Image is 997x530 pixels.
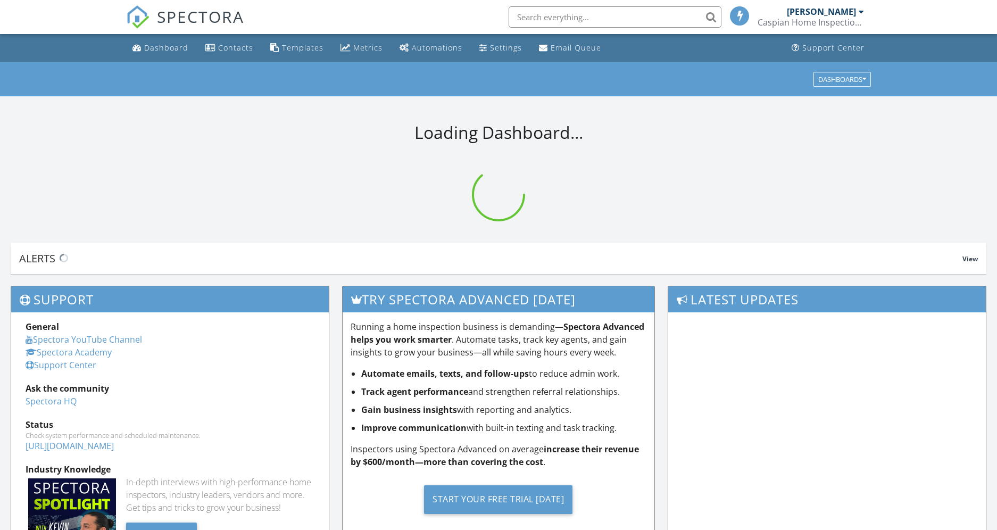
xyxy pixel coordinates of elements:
div: In-depth interviews with high-performance home inspectors, industry leaders, vendors and more. Ge... [126,476,314,514]
div: Support Center [802,43,865,53]
div: [PERSON_NAME] [787,6,856,17]
div: Dashboards [818,76,866,83]
div: Start Your Free Trial [DATE] [424,485,572,514]
div: Caspian Home Inspection LLC [758,17,864,28]
strong: Improve communication [361,422,467,434]
p: Inspectors using Spectora Advanced on average . [351,443,646,468]
a: Templates [266,38,328,58]
div: Status [26,418,314,431]
button: Dashboards [813,72,871,87]
strong: Track agent performance [361,386,468,397]
div: Contacts [218,43,253,53]
li: to reduce admin work. [361,367,646,380]
div: Ask the community [26,382,314,395]
a: Support Center [787,38,869,58]
p: Running a home inspection business is demanding— . Automate tasks, track key agents, and gain ins... [351,320,646,359]
a: Support Center [26,359,96,371]
a: Spectora HQ [26,395,77,407]
input: Search everything... [509,6,721,28]
a: Contacts [201,38,257,58]
div: Alerts [19,251,962,266]
h3: Try spectora advanced [DATE] [343,286,654,312]
div: Settings [490,43,522,53]
strong: Automate emails, texts, and follow-ups [361,368,529,379]
a: Spectora Academy [26,346,112,358]
a: Dashboard [128,38,193,58]
div: Dashboard [144,43,188,53]
span: View [962,254,978,263]
div: Templates [282,43,323,53]
h3: Support [11,286,329,312]
a: Settings [475,38,526,58]
li: and strengthen referral relationships. [361,385,646,398]
a: Metrics [336,38,387,58]
strong: Spectora Advanced helps you work smarter [351,321,644,345]
h3: Latest Updates [668,286,986,312]
div: Automations [412,43,462,53]
a: Spectora YouTube Channel [26,334,142,345]
a: SPECTORA [126,14,244,37]
div: Check system performance and scheduled maintenance. [26,431,314,440]
a: Email Queue [535,38,605,58]
img: The Best Home Inspection Software - Spectora [126,5,149,29]
a: Start Your Free Trial [DATE] [351,477,646,522]
span: SPECTORA [157,5,244,28]
strong: Gain business insights [361,404,457,416]
div: Industry Knowledge [26,463,314,476]
a: [URL][DOMAIN_NAME] [26,440,114,452]
div: Email Queue [551,43,601,53]
a: Automations (Basic) [395,38,467,58]
strong: General [26,321,59,333]
strong: increase their revenue by $600/month—more than covering the cost [351,443,639,468]
div: Metrics [353,43,383,53]
li: with built-in texting and task tracking. [361,421,646,434]
li: with reporting and analytics. [361,403,646,416]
